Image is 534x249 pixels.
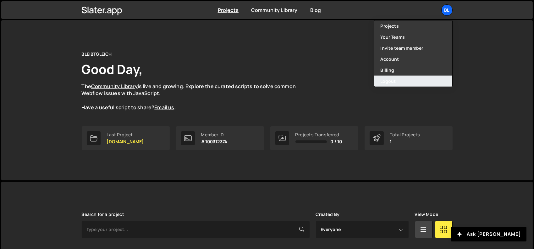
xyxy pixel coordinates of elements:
a: Projects [374,20,452,31]
p: [DOMAIN_NAME] [107,139,144,144]
div: BLEIBTGLEICH [82,50,112,58]
a: Billing [374,65,452,76]
div: Projects Transferred [295,132,342,137]
div: Member ID [201,132,228,137]
a: Blog [310,7,321,14]
p: The is live and growing. Explore the curated scripts to solve common Webflow issues with JavaScri... [82,83,308,111]
h1: Good Day, [82,60,143,78]
a: Community Library [91,83,138,90]
div: Last Project [107,132,144,137]
a: Your Teams [374,31,452,42]
label: View Mode [415,212,438,217]
input: Type your project... [82,221,310,238]
a: Account [374,54,452,65]
a: Projects [218,7,239,14]
button: Logout [374,76,452,87]
p: #100312374 [201,139,228,144]
div: Total Projects [390,132,420,137]
span: 0 / 10 [331,139,342,144]
a: Last Project [DOMAIN_NAME] [82,126,170,150]
a: Invite team member [374,42,452,54]
p: 1 [390,139,420,144]
button: Ask [PERSON_NAME] [451,227,526,241]
label: Created By [316,212,340,217]
a: BL [441,4,453,16]
a: Email us [154,104,174,111]
a: Community Library [251,7,298,14]
label: Search for a project [82,212,124,217]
